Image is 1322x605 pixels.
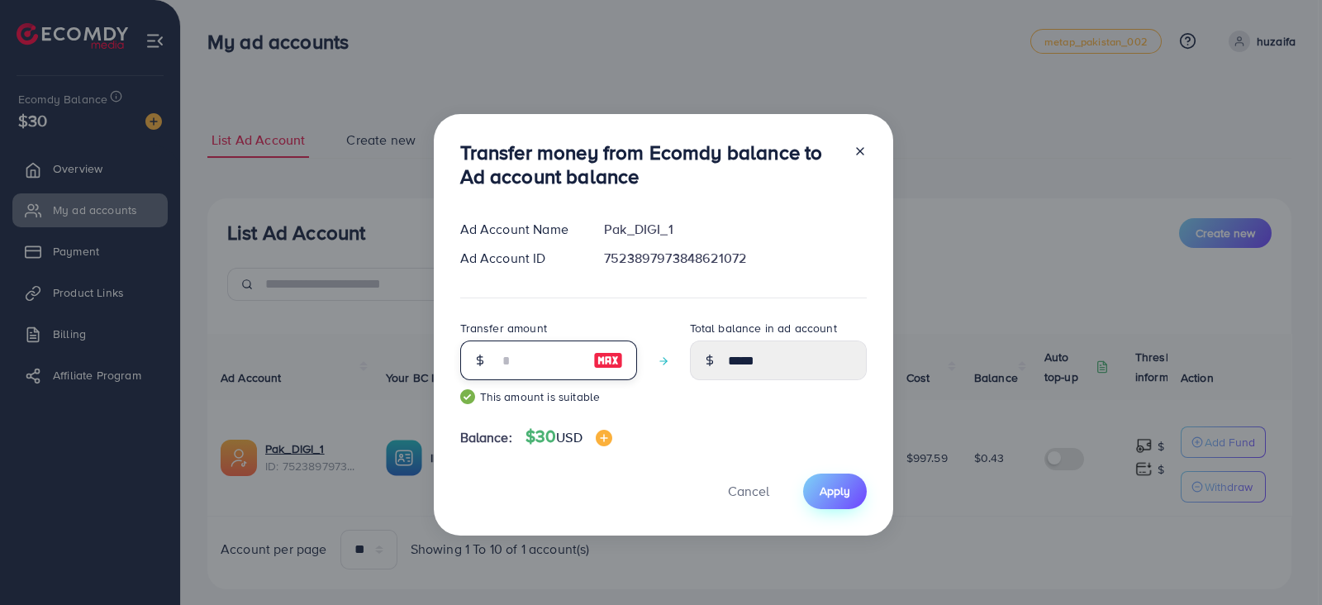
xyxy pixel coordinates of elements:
[707,474,790,509] button: Cancel
[803,474,867,509] button: Apply
[460,320,547,336] label: Transfer amount
[591,220,879,239] div: Pak_DIGI_1
[460,428,512,447] span: Balance:
[447,249,592,268] div: Ad Account ID
[447,220,592,239] div: Ad Account Name
[591,249,879,268] div: 7523897973848621072
[525,426,612,447] h4: $30
[460,389,475,404] img: guide
[460,388,637,405] small: This amount is suitable
[556,428,582,446] span: USD
[690,320,837,336] label: Total balance in ad account
[460,141,840,188] h3: Transfer money from Ecomdy balance to Ad account balance
[596,430,612,446] img: image
[820,483,850,499] span: Apply
[1252,531,1310,593] iframe: Chat
[728,482,769,500] span: Cancel
[593,350,623,370] img: image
